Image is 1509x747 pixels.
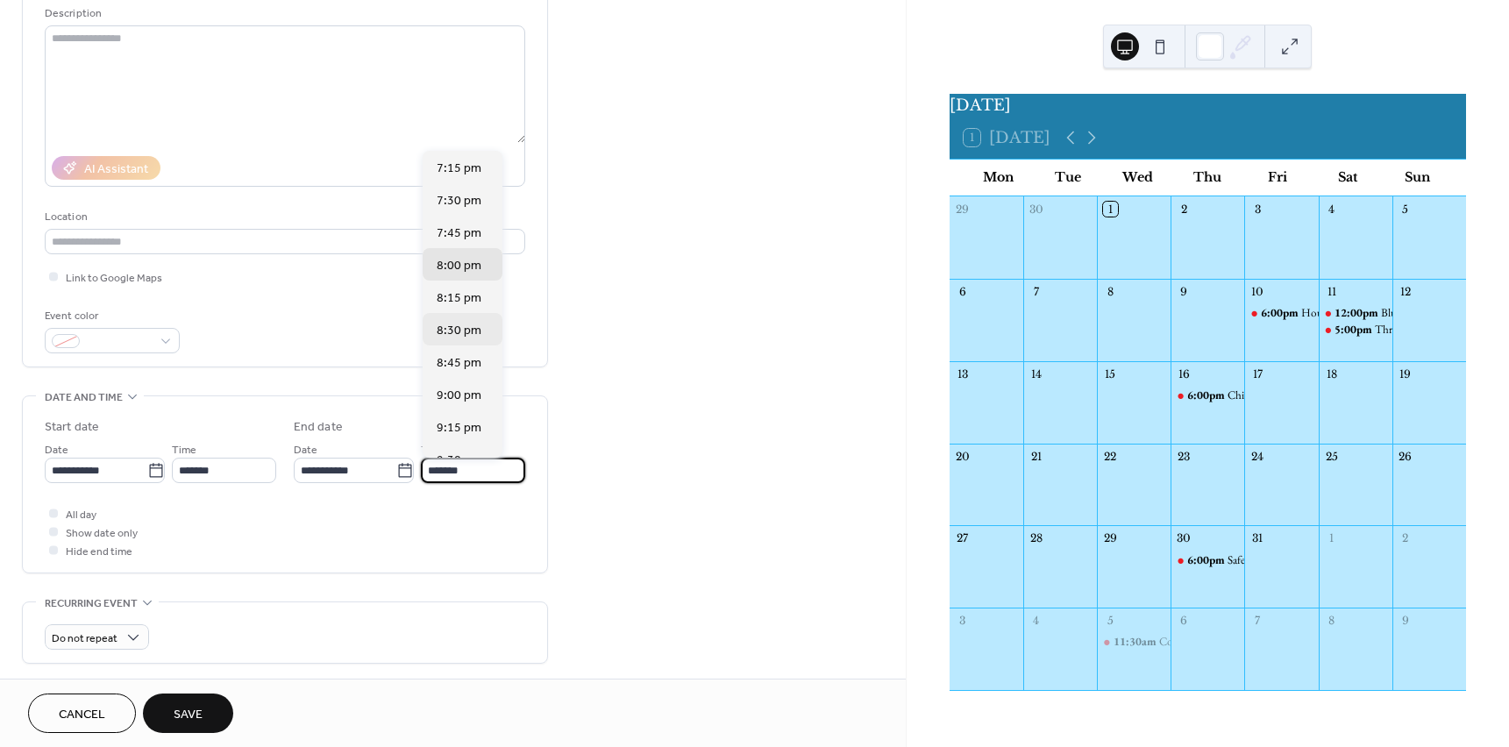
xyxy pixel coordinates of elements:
span: 9:30 pm [437,452,481,470]
span: 7:15 pm [437,160,481,178]
div: Location [45,208,522,226]
div: Description [45,4,522,23]
div: 16 [1177,366,1192,381]
button: Cancel [28,694,136,733]
span: Hide end time [66,543,132,561]
span: 11:30am [1114,634,1159,650]
div: 31 [1250,531,1265,546]
span: 8:45 pm [437,354,481,373]
div: 14 [1029,366,1043,381]
div: Safelight- Night of Hope [1171,552,1244,568]
div: End date [294,418,343,437]
span: 7:30 pm [437,192,481,210]
div: 7 [1250,614,1265,629]
div: 12 [1398,284,1413,299]
div: 8 [1103,284,1118,299]
span: Do not repeat [52,629,117,649]
div: 22 [1103,449,1118,464]
div: 6 [1177,614,1192,629]
div: 9 [1398,614,1413,629]
div: 21 [1029,449,1043,464]
div: 9 [1177,284,1192,299]
span: Date [45,441,68,459]
div: Tue [1033,160,1103,196]
span: Date and time [45,388,123,407]
div: Blue Ridge Humane Society's 75th Birthday Bash [1319,305,1392,321]
div: Start date [45,418,99,437]
span: 6:00pm [1261,305,1301,321]
span: Cancel [59,706,105,724]
div: Thrive- Bids & Blues [1375,322,1468,338]
span: 9:00 pm [437,387,481,405]
div: 24 [1250,449,1265,464]
span: 7:45 pm [437,224,481,243]
div: 23 [1177,449,1192,464]
span: Link to Google Maps [66,269,162,288]
div: Sat [1313,160,1383,196]
span: 8:00 pm [437,257,481,275]
div: 20 [955,449,970,464]
span: 12:00pm [1335,305,1381,321]
div: 6 [955,284,970,299]
span: 9:15 pm [437,419,481,438]
div: 4 [1324,202,1339,217]
div: 10 [1250,284,1265,299]
span: 6:00pm [1187,388,1228,403]
div: Mon [964,160,1034,196]
span: All day [66,506,96,524]
span: Recurring event [45,594,138,613]
div: Thrive- Bids & Blues [1319,322,1392,338]
div: 25 [1324,449,1339,464]
div: Children & Family Resource Center- Harvest Dinner [1171,388,1244,403]
span: Save [174,706,203,724]
div: 30 [1029,202,1043,217]
div: 1 [1103,202,1118,217]
div: 7 [1029,284,1043,299]
div: 26 [1398,449,1413,464]
div: 1 [1324,531,1339,546]
div: 3 [1250,202,1265,217]
div: 27 [955,531,970,546]
div: 28 [1029,531,1043,546]
div: Community Foundation of Henderson County Annual Luncheon [1097,634,1171,650]
div: 2 [1398,531,1413,546]
div: 5 [1398,202,1413,217]
span: 8:30 pm [437,322,481,340]
div: 8 [1324,614,1339,629]
div: 3 [955,614,970,629]
span: Date [294,441,317,459]
div: Community Foundation of [GEOGRAPHIC_DATA] Annual Luncheon [1159,634,1491,650]
div: 18 [1324,366,1339,381]
div: [DATE] [950,94,1466,117]
div: 2 [1177,202,1192,217]
span: 6:00pm [1187,552,1228,568]
span: Show date only [66,524,138,543]
div: 4 [1029,614,1043,629]
div: Fri [1242,160,1313,196]
div: Wed [1103,160,1173,196]
div: Thu [1172,160,1242,196]
span: Time [172,441,196,459]
div: Children & Family Resource Center- Harvest Dinner [1228,388,1461,403]
div: Sun [1382,160,1452,196]
div: 15 [1103,366,1118,381]
span: 5:00pm [1335,322,1375,338]
span: Time [421,441,445,459]
span: 8:15 pm [437,289,481,308]
button: Save [143,694,233,733]
div: Safelight- Night of Hope [1228,552,1339,568]
div: Event color [45,307,176,325]
div: Housing Assistance Corporation - Annual Gala [1244,305,1318,321]
div: 13 [955,366,970,381]
div: 5 [1103,614,1118,629]
div: 29 [955,202,970,217]
div: 11 [1324,284,1339,299]
div: 19 [1398,366,1413,381]
div: 17 [1250,366,1265,381]
div: 29 [1103,531,1118,546]
div: 30 [1177,531,1192,546]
